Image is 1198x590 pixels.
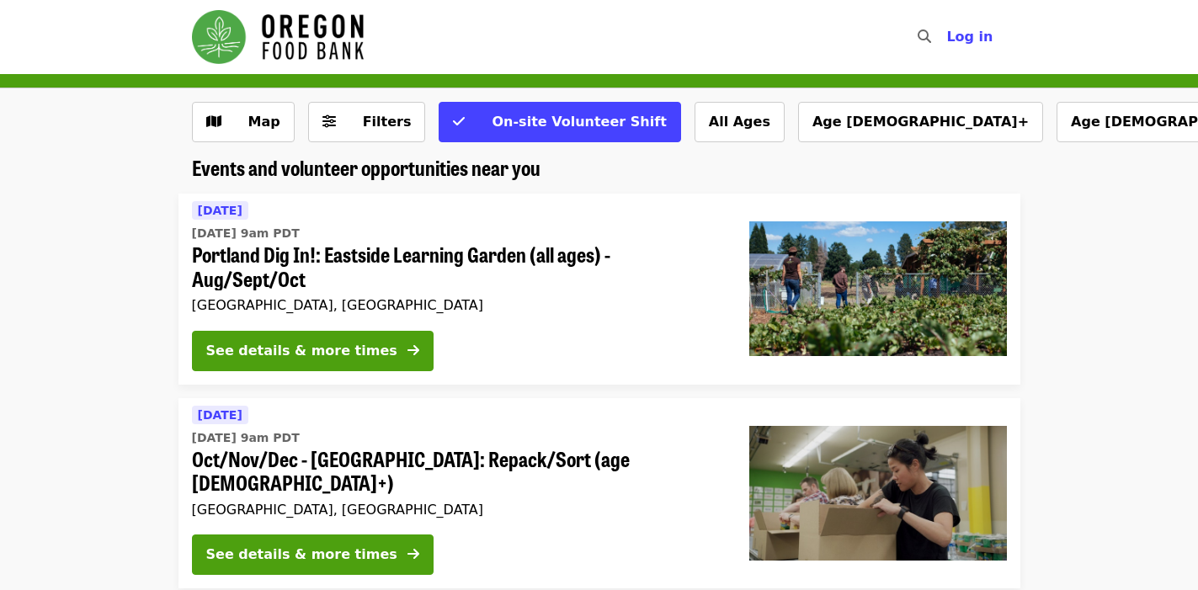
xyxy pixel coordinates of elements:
[192,225,300,242] time: [DATE] 9am PDT
[178,398,1020,589] a: See details for "Oct/Nov/Dec - Portland: Repack/Sort (age 8+)"
[363,114,412,130] span: Filters
[749,426,1007,561] img: Oct/Nov/Dec - Portland: Repack/Sort (age 8+) organized by Oregon Food Bank
[492,114,666,130] span: On-site Volunteer Shift
[941,17,955,57] input: Search
[407,546,419,562] i: arrow-right icon
[206,114,221,130] i: map icon
[198,204,242,217] span: [DATE]
[308,102,426,142] button: Filters (0 selected)
[192,447,722,496] span: Oct/Nov/Dec - [GEOGRAPHIC_DATA]: Repack/Sort (age [DEMOGRAPHIC_DATA]+)
[192,102,295,142] button: Show map view
[918,29,931,45] i: search icon
[248,114,280,130] span: Map
[946,29,993,45] span: Log in
[206,545,397,565] div: See details & more times
[192,297,722,313] div: [GEOGRAPHIC_DATA], [GEOGRAPHIC_DATA]
[192,502,722,518] div: [GEOGRAPHIC_DATA], [GEOGRAPHIC_DATA]
[192,534,434,575] button: See details & more times
[192,152,540,182] span: Events and volunteer opportunities near you
[192,242,722,291] span: Portland Dig In!: Eastside Learning Garden (all ages) - Aug/Sept/Oct
[695,102,785,142] button: All Ages
[322,114,336,130] i: sliders-h icon
[933,20,1006,54] button: Log in
[192,10,364,64] img: Oregon Food Bank - Home
[749,221,1007,356] img: Portland Dig In!: Eastside Learning Garden (all ages) - Aug/Sept/Oct organized by Oregon Food Bank
[192,331,434,371] button: See details & more times
[798,102,1043,142] button: Age [DEMOGRAPHIC_DATA]+
[178,194,1020,385] a: See details for "Portland Dig In!: Eastside Learning Garden (all ages) - Aug/Sept/Oct"
[206,341,397,361] div: See details & more times
[198,408,242,422] span: [DATE]
[439,102,680,142] button: On-site Volunteer Shift
[407,343,419,359] i: arrow-right icon
[453,114,465,130] i: check icon
[192,429,300,447] time: [DATE] 9am PDT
